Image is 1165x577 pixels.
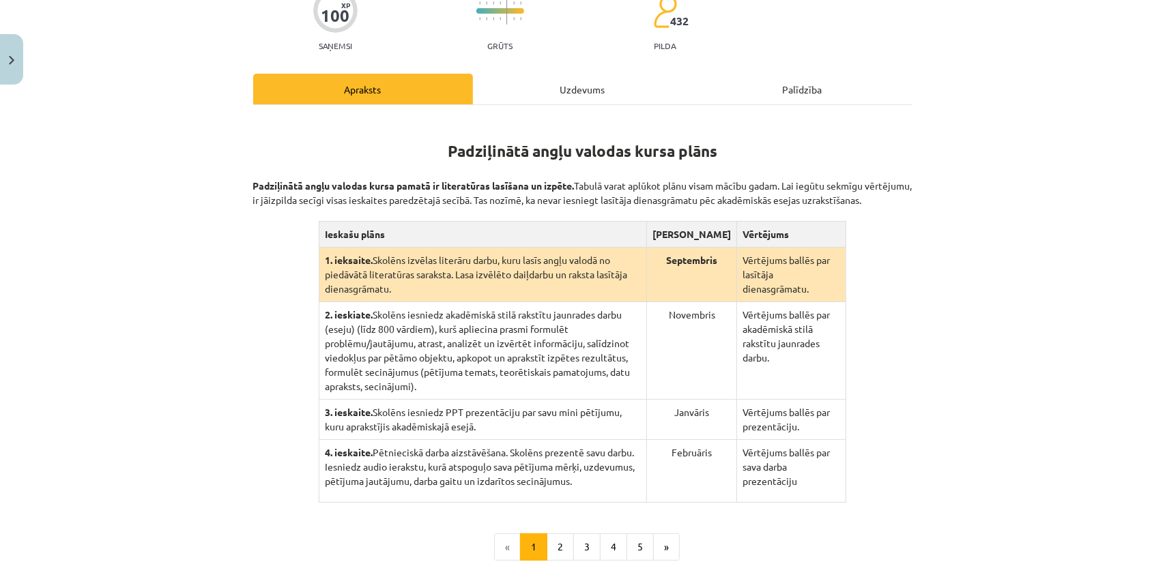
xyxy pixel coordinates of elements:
[325,446,373,458] strong: 4. ieskaite.
[493,1,494,5] img: icon-short-line-57e1e144782c952c97e751825c79c345078a6d821885a25fce030b3d8c18986b.svg
[737,222,846,248] th: Vērtējums
[319,302,647,400] td: Skolēns iesniedz akadēmiskā stilā rakstītu jaunrades darbu (eseju) (līdz 800 vārdiem), kurš aplie...
[653,533,680,561] button: »
[627,533,654,561] button: 5
[473,74,693,104] div: Uzdevums
[666,254,717,266] strong: Septembris
[253,179,575,192] strong: Padziļinātā angļu valodas kursa pamatā ir literatūras lasīšana un izpēte.
[520,17,521,20] img: icon-short-line-57e1e144782c952c97e751825c79c345078a6d821885a25fce030b3d8c18986b.svg
[600,533,627,561] button: 4
[325,308,373,321] strong: 2. ieskiate.
[647,302,737,400] td: Novembris
[573,533,601,561] button: 3
[654,41,676,50] p: pilda
[647,222,737,248] th: [PERSON_NAME]
[520,533,547,561] button: 1
[448,141,717,161] strong: Padziļinātā angļu valodas kursa plāns
[319,248,647,302] td: Skolēns izvēlas literāru darbu, kuru lasīs angļu valodā no piedāvātā literatūras saraksta. Lasa i...
[513,17,515,20] img: icon-short-line-57e1e144782c952c97e751825c79c345078a6d821885a25fce030b3d8c18986b.svg
[479,1,480,5] img: icon-short-line-57e1e144782c952c97e751825c79c345078a6d821885a25fce030b3d8c18986b.svg
[693,74,912,104] div: Palīdzība
[547,533,574,561] button: 2
[647,400,737,440] td: Janvāris
[325,254,373,266] strong: 1. ieksaite.
[487,41,513,50] p: Grūts
[479,17,480,20] img: icon-short-line-57e1e144782c952c97e751825c79c345078a6d821885a25fce030b3d8c18986b.svg
[313,41,358,50] p: Saņemsi
[737,248,846,302] td: Vērtējums ballēs par lasītāja dienasgrāmatu.
[319,400,647,440] td: Skolēns iesniedz PPT prezentāciju par savu mini pētījumu, kuru aprakstījis akadēmiskajā esejā.
[253,74,473,104] div: Apraksts
[737,302,846,400] td: Vērtējums ballēs par akadēmiskā stilā rakstītu jaunrades darbu.
[253,164,912,207] p: Tabulā varat aplūkot plānu visam mācību gadam. Lai iegūtu sekmīgu vērtējumu, ir jāizpilda secīgi ...
[493,17,494,20] img: icon-short-line-57e1e144782c952c97e751825c79c345078a6d821885a25fce030b3d8c18986b.svg
[737,400,846,440] td: Vērtējums ballēs par prezentāciju.
[486,17,487,20] img: icon-short-line-57e1e144782c952c97e751825c79c345078a6d821885a25fce030b3d8c18986b.svg
[652,445,731,460] p: Februāris
[253,533,912,561] nav: Page navigation example
[325,406,373,418] strong: 3. ieskaite.
[325,445,641,488] p: Pētnieciskā darba aizstāvēšana. Skolēns prezentē savu darbu. Iesniedz audio ierakstu, kurā atspog...
[486,1,487,5] img: icon-short-line-57e1e144782c952c97e751825c79c345078a6d821885a25fce030b3d8c18986b.svg
[500,1,501,5] img: icon-short-line-57e1e144782c952c97e751825c79c345078a6d821885a25fce030b3d8c18986b.svg
[321,6,349,25] div: 100
[319,222,647,248] th: Ieskašu plāns
[500,17,501,20] img: icon-short-line-57e1e144782c952c97e751825c79c345078a6d821885a25fce030b3d8c18986b.svg
[341,1,350,9] span: XP
[520,1,521,5] img: icon-short-line-57e1e144782c952c97e751825c79c345078a6d821885a25fce030b3d8c18986b.svg
[737,440,846,503] td: Vērtējums ballēs par sava darba prezentāciju
[9,56,14,65] img: icon-close-lesson-0947bae3869378f0d4975bcd49f059093ad1ed9edebbc8119c70593378902aed.svg
[513,1,515,5] img: icon-short-line-57e1e144782c952c97e751825c79c345078a6d821885a25fce030b3d8c18986b.svg
[670,15,689,27] span: 432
